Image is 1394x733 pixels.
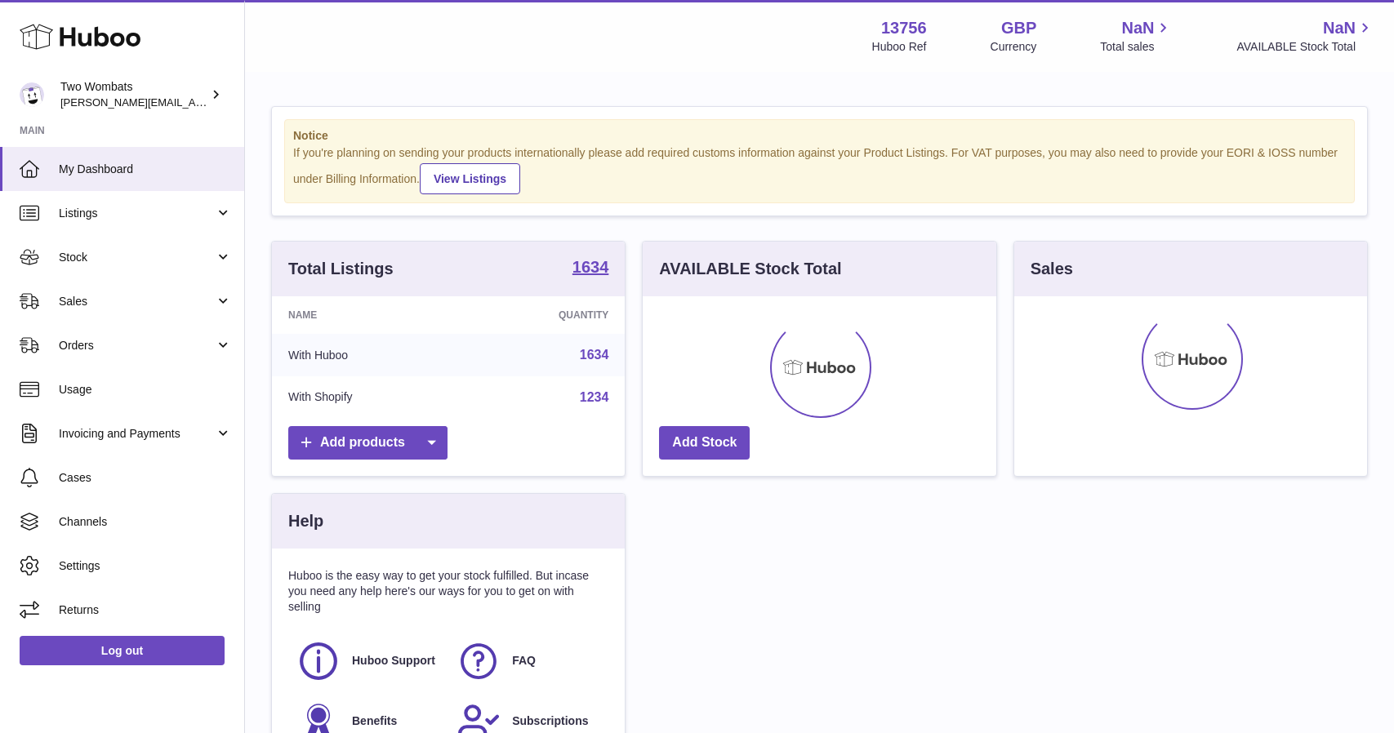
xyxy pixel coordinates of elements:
[272,296,462,334] th: Name
[512,653,536,669] span: FAQ
[572,259,609,278] a: 1634
[288,258,394,280] h3: Total Listings
[352,713,397,729] span: Benefits
[293,128,1346,144] strong: Notice
[420,163,520,194] a: View Listings
[881,17,927,39] strong: 13756
[59,294,215,309] span: Sales
[59,426,215,442] span: Invoicing and Payments
[272,376,462,419] td: With Shopify
[1323,17,1356,39] span: NaN
[59,382,232,398] span: Usage
[59,602,232,618] span: Returns
[288,426,448,460] a: Add products
[872,39,927,55] div: Huboo Ref
[659,426,750,460] a: Add Stock
[1100,39,1173,55] span: Total sales
[580,390,609,404] a: 1234
[288,568,608,615] p: Huboo is the easy way to get your stock fulfilled. But incase you need any help here's our ways f...
[1236,39,1374,55] span: AVAILABLE Stock Total
[1001,17,1036,39] strong: GBP
[59,514,232,530] span: Channels
[457,639,600,683] a: FAQ
[580,348,609,362] a: 1634
[20,636,225,665] a: Log out
[1121,17,1154,39] span: NaN
[59,206,215,221] span: Listings
[1236,17,1374,55] a: NaN AVAILABLE Stock Total
[352,653,435,669] span: Huboo Support
[462,296,625,334] th: Quantity
[272,334,462,376] td: With Huboo
[60,79,207,110] div: Two Wombats
[991,39,1037,55] div: Currency
[288,510,323,532] h3: Help
[1100,17,1173,55] a: NaN Total sales
[659,258,841,280] h3: AVAILABLE Stock Total
[59,558,232,574] span: Settings
[20,82,44,107] img: adam.randall@twowombats.com
[59,470,232,486] span: Cases
[293,145,1346,194] div: If you're planning on sending your products internationally please add required customs informati...
[1031,258,1073,280] h3: Sales
[572,259,609,275] strong: 1634
[59,338,215,353] span: Orders
[60,96,415,109] span: [PERSON_NAME][EMAIL_ADDRESS][PERSON_NAME][DOMAIN_NAME]
[296,639,440,683] a: Huboo Support
[512,713,588,729] span: Subscriptions
[59,250,215,265] span: Stock
[59,162,232,177] span: My Dashboard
